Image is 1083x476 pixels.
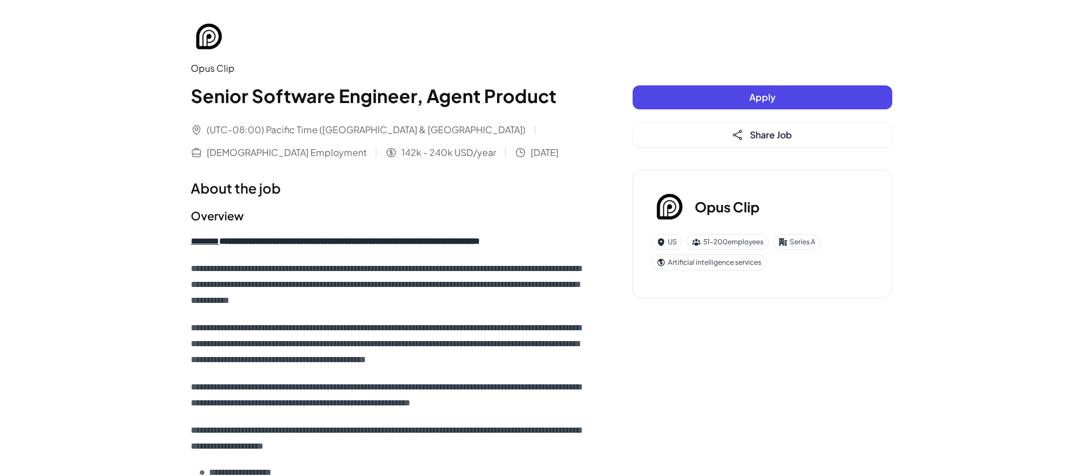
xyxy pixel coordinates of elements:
span: (UTC-08:00) Pacific Time ([GEOGRAPHIC_DATA] & [GEOGRAPHIC_DATA]) [207,123,526,137]
h1: About the job [191,178,587,198]
div: US [651,234,682,250]
img: Op [191,18,227,55]
span: Apply [749,91,776,103]
div: 51-200 employees [687,234,769,250]
span: [DATE] [531,146,559,159]
button: Apply [633,85,892,109]
div: Artificial intelligence services [651,255,766,270]
span: [DEMOGRAPHIC_DATA] Employment [207,146,367,159]
div: Series A [773,234,821,250]
h3: Opus Clip [695,196,760,217]
h2: Overview [191,207,587,224]
h1: Senior Software Engineer, Agent Product [191,82,587,109]
div: Opus Clip [191,61,587,75]
button: Share Job [633,123,892,147]
img: Op [651,188,688,225]
span: 142k - 240k USD/year [401,146,496,159]
span: Share Job [750,129,792,141]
